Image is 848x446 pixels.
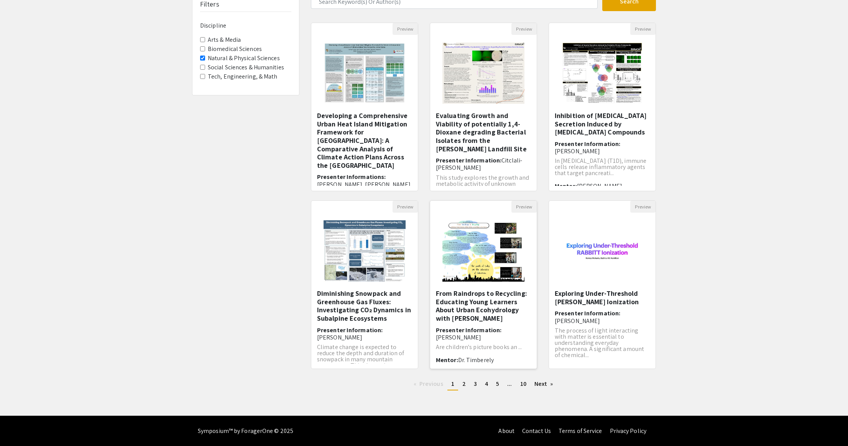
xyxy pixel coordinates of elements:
h5: Developing a Comprehensive Urban Heat Island Mitigation Framework for [GEOGRAPHIC_DATA]: A Compar... [317,112,412,169]
label: Social Sciences & Humanities [208,63,284,72]
h5: Exploring Under-Threshold [PERSON_NAME] Ionization [555,289,650,306]
button: Preview [393,201,418,213]
p: Are children's picture books an ... [436,344,531,350]
span: Previous [419,380,443,388]
h5: From Raindrops to Recycling: Educating Young Learners About Urban Ecohydrology with [PERSON_NAME] [436,289,531,322]
h6: Presenter Information: [317,326,412,341]
div: Open Presentation <p>Diminishing Snowpack and Greenhouse Gas Fluxes: Investigating CO₂ Dynamics i... [311,200,418,369]
p: The process of light interacting with matter is essential to understanding everyday phenomena. A ... [555,328,650,358]
div: Open Presentation <p>Inhibition of Insulin Secretion Induced by Oxidative Stress Compounds&nbsp;</p> [549,23,656,191]
span: In [MEDICAL_DATA] (T1D), immune cells release inflammatory agents that target pancreati... [555,157,646,177]
h5: Evaluating Growth and Viability of potentially 1,4-Dioxane degrading Bacterial Isolates from the ... [436,112,531,153]
span: Mentor: [555,182,577,190]
label: Natural & Physical Sciences [208,54,280,63]
span: 5 [496,380,499,388]
a: Contact Us [522,427,551,435]
span: Mentor: [436,356,458,364]
span: [PERSON_NAME] [555,317,600,325]
h6: Presenter Information: [555,140,650,155]
h5: Inhibition of [MEDICAL_DATA] Secretion Induced by [MEDICAL_DATA] Compounds [555,112,650,136]
button: Preview [393,23,418,35]
img: <p>Diminishing Snowpack and Greenhouse Gas Fluxes: Investigating CO₂ Dynamics in Subalpine Ecosys... [316,213,413,289]
img: <p><span style="color: rgb(192, 119, 74);">From </span><span style="color: rgb(57, 110, 193);">Ra... [435,213,532,289]
span: [PERSON_NAME], [PERSON_NAME], [PERSON_NAME], [PERSON_NAME]... [317,180,412,203]
iframe: Chat [6,412,33,440]
span: [PERSON_NAME] [317,333,362,341]
span: Citclali-[PERSON_NAME] [436,156,522,172]
h6: Presenter Information: [436,326,531,341]
span: 2 [462,380,466,388]
img: <p>Evaluating Growth and Viability of potentially 1,4-Dioxane degrading Bacterial Isolates from t... [435,35,532,112]
label: Biomedical Sciences [208,44,262,54]
button: Preview [511,201,537,213]
button: Preview [511,23,537,35]
span: 3 [474,380,477,388]
a: About [498,427,514,435]
div: Open Presentation <p>Evaluating Growth and Viability of potentially 1,4-Dioxane degrading Bacteri... [430,23,537,191]
h6: Presenter Information: [555,310,650,324]
label: Tech, Engineering, & Math [208,72,278,81]
img: <p>Inhibition of Insulin Secretion Induced by Oxidative Stress Compounds&nbsp;</p> [554,35,651,112]
h6: Presenter Informations: [317,173,412,203]
a: Terms of Service [559,427,602,435]
span: Dr. Timberely [PERSON_NAME] [436,356,494,371]
span: [PERSON_NAME] [577,182,622,190]
div: Open Presentation <p>Exploring Under-Threshold RABBITT Ionization</p> [549,200,656,369]
img: <p>Developing a Comprehensive Urban Heat Island Mitigation Framework for Denver: A Comparative An... [316,35,413,112]
span: 10 [520,380,526,388]
span: [PERSON_NAME] [436,333,481,341]
p: Climate change is expected to reduce the depth and duration of snowpack in many mountain ecosyste... [317,344,412,375]
div: Open Presentation <p><span style="color: rgb(192, 119, 74);">From </span><span style="color: rgb(... [430,200,537,369]
span: 4 [485,380,488,388]
button: Preview [630,23,656,35]
p: This study explores the growth and metabolic activity of unknown bacterial isolates sourced from ... [436,175,531,205]
h5: Diminishing Snowpack and Greenhouse Gas Fluxes: Investigating CO₂ Dynamics in Subalpine Ecosystems [317,289,412,322]
span: 1 [451,380,454,388]
span: [PERSON_NAME] [555,147,600,155]
a: Next page [531,378,557,390]
span: ... [507,380,512,388]
button: Preview [630,201,656,213]
label: Arts & Media [208,35,241,44]
img: <p>Exploring Under-Threshold RABBITT Ionization</p> [554,213,651,289]
h6: Discipline [200,22,291,29]
ul: Pagination [311,378,656,390]
h6: Presenter Information: [436,157,531,171]
a: Privacy Policy [610,427,646,435]
div: Open Presentation <p>Developing a Comprehensive Urban Heat Island Mitigation Framework for Denver... [311,23,418,191]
